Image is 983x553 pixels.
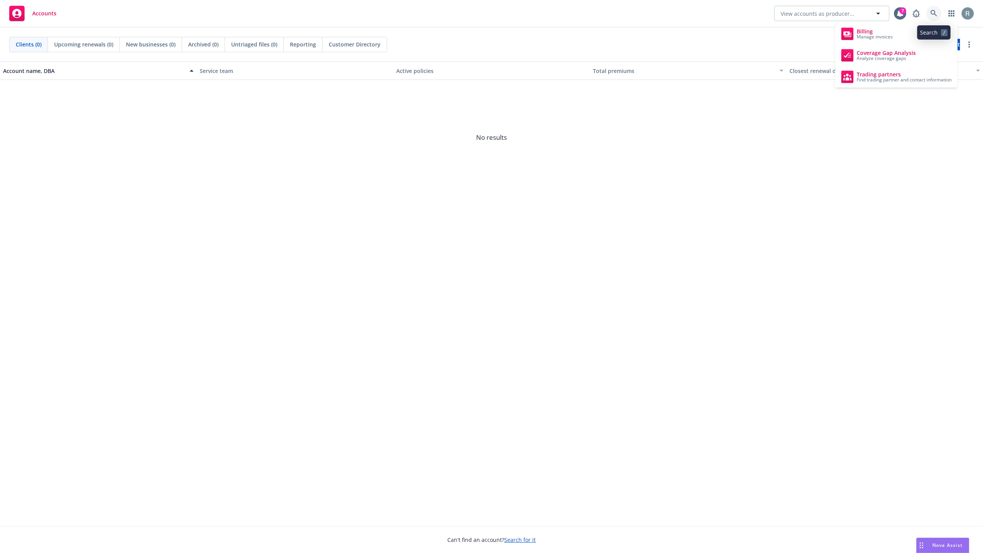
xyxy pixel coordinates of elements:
[6,3,60,24] a: Accounts
[593,67,775,75] div: Total premiums
[857,56,916,61] span: Analyze coverage gaps
[926,6,942,21] a: Search
[857,28,893,35] span: Billing
[781,10,854,18] span: View accounts as producer...
[231,40,277,48] span: Untriaged files (0)
[197,61,393,80] button: Service team
[857,78,952,82] span: Find trading partner and contact information
[329,40,381,48] span: Customer Directory
[909,6,924,21] a: Report a Bug
[200,67,390,75] div: Service team
[857,50,916,56] span: Coverage Gap Analysis
[838,46,955,65] a: Coverage Gap Analysis
[838,25,955,43] a: Billing
[3,67,185,75] div: Account name, DBA
[188,40,218,48] span: Archived (0)
[965,40,974,49] a: more
[932,542,963,548] span: Nova Assist
[786,61,983,80] button: Closest renewal date
[916,538,969,553] button: Nova Assist
[396,67,587,75] div: Active policies
[126,40,175,48] span: New businesses (0)
[961,7,974,20] img: photo
[774,6,889,21] button: View accounts as producer...
[32,10,56,17] span: Accounts
[590,61,786,80] button: Total premiums
[789,67,971,75] div: Closest renewal date
[16,40,41,48] span: Clients (0)
[857,71,952,78] span: Trading partners
[290,40,316,48] span: Reporting
[447,536,536,544] span: Can't find an account?
[944,6,959,21] a: Switch app
[54,40,113,48] span: Upcoming renewals (0)
[838,68,955,86] a: Trading partners
[917,538,926,553] div: Drag to move
[504,536,536,543] a: Search for it
[857,35,893,39] span: Manage invoices
[393,61,590,80] button: Active policies
[899,7,906,14] div: 7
